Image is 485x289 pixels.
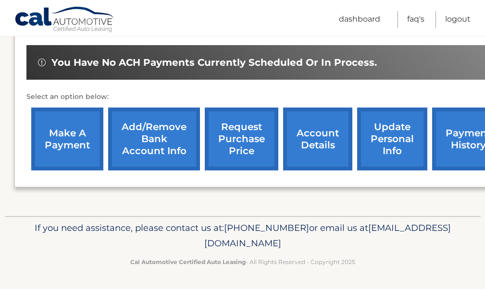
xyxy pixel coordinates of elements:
[51,57,377,69] span: You have no ACH payments currently scheduled or in process.
[204,222,451,249] span: [EMAIL_ADDRESS][DOMAIN_NAME]
[339,11,380,28] a: Dashboard
[407,11,424,28] a: FAQ's
[19,220,466,251] p: If you need assistance, please contact us at: or email us at
[31,108,103,170] a: make a payment
[224,222,309,233] span: [PHONE_NUMBER]
[445,11,471,28] a: Logout
[14,6,115,34] a: Cal Automotive
[108,108,200,170] a: Add/Remove bank account info
[357,108,427,170] a: update personal info
[38,59,46,66] img: alert-white.svg
[205,108,278,170] a: request purchase price
[130,258,246,265] strong: Cal Automotive Certified Auto Leasing
[19,257,466,267] p: - All Rights Reserved - Copyright 2025
[283,108,352,170] a: account details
